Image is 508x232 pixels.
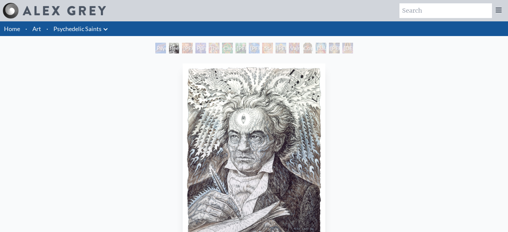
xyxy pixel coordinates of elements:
div: [PERSON_NAME][US_STATE] - Hemp Farmer [235,43,246,53]
a: Home [4,25,20,32]
input: Search [399,3,492,18]
div: Dalai Lama [316,43,326,53]
a: Art [32,24,41,33]
div: Psychedelic Healing [155,43,166,53]
div: Beethoven [169,43,179,53]
div: Cosmic [DEMOGRAPHIC_DATA] [302,43,313,53]
div: The Shulgins and their Alchemical Angels [209,43,219,53]
div: Vajra Guru [289,43,300,53]
div: [PERSON_NAME] & the New Eleusis [249,43,260,53]
li: · [44,21,51,36]
div: St. [PERSON_NAME] & The LSD Revelation Revolution [262,43,273,53]
div: [PERSON_NAME] M.D., Cartographer of Consciousness [182,43,193,53]
a: Psychedelic Saints [53,24,102,33]
div: [PERSON_NAME] [276,43,286,53]
div: Cannabacchus [222,43,233,53]
div: [DEMOGRAPHIC_DATA] [342,43,353,53]
li: · [23,21,30,36]
div: Purple [DEMOGRAPHIC_DATA] [195,43,206,53]
div: [PERSON_NAME] [329,43,340,53]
